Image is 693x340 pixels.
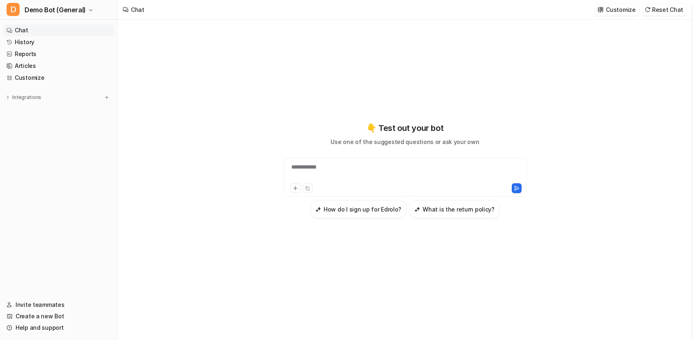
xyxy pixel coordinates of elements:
[414,206,420,212] img: What is the return policy?
[5,95,11,100] img: expand menu
[645,7,650,13] img: reset
[25,4,86,16] span: Demo Bot (General)
[104,95,110,100] img: menu_add.svg
[315,206,321,212] img: How do I sign up for Edrolo?
[598,7,603,13] img: customize
[423,205,495,214] h3: What is the return policy?
[642,4,686,16] button: Reset Chat
[3,60,114,72] a: Articles
[3,311,114,322] a: Create a new Bot
[3,93,44,101] button: Integrations
[7,3,20,16] span: D
[3,36,114,48] a: History
[310,200,406,218] button: How do I sign up for Edrolo?How do I sign up for Edrolo?
[409,200,500,218] button: What is the return policy?What is the return policy?
[3,25,114,36] a: Chat
[367,122,443,134] p: 👇 Test out your bot
[331,137,479,146] p: Use one of the suggested questions or ask your own
[3,72,114,83] a: Customize
[3,48,114,60] a: Reports
[606,5,635,14] p: Customize
[324,205,401,214] h3: How do I sign up for Edrolo?
[595,4,639,16] button: Customize
[12,94,41,101] p: Integrations
[131,5,144,14] div: Chat
[3,299,114,311] a: Invite teammates
[3,322,114,333] a: Help and support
